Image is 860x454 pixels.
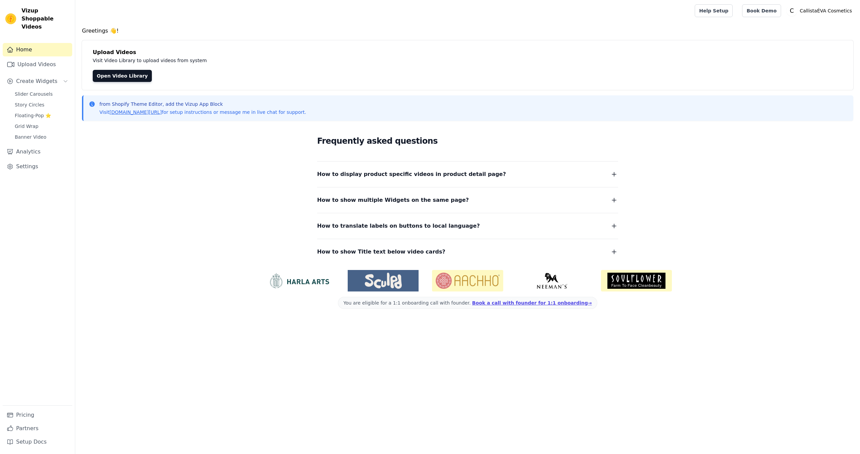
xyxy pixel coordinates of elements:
p: Visit Video Library to upload videos from system [93,56,394,64]
a: Banner Video [11,132,72,142]
button: How to show multiple Widgets on the same page? [317,195,618,205]
a: Pricing [3,408,72,422]
span: How to display product specific videos in product detail page? [317,170,506,179]
span: Banner Video [15,134,46,140]
a: Grid Wrap [11,122,72,131]
img: Vizup [5,13,16,24]
a: [DOMAIN_NAME][URL] [110,109,162,115]
span: How to translate labels on buttons to local language? [317,221,480,231]
button: How to display product specific videos in product detail page? [317,170,618,179]
h4: Greetings 👋! [82,27,853,35]
a: Floating-Pop ⭐ [11,111,72,120]
a: Book Demo [742,4,781,17]
p: from Shopify Theme Editor, add the Vizup App Block [99,101,306,107]
a: Home [3,43,72,56]
a: Analytics [3,145,72,158]
p: Visit for setup instructions or message me in live chat for support. [99,109,306,116]
img: Neeman's [517,273,588,289]
p: CallistaÉVA Cosmetics [797,5,855,17]
span: How to show Title text below video cards? [317,247,445,257]
img: Soulflower [601,270,672,291]
text: C [790,7,794,14]
a: Open Video Library [93,70,152,82]
a: Slider Carousels [11,89,72,99]
h4: Upload Videos [93,48,843,56]
span: Story Circles [15,101,44,108]
img: HarlaArts [263,273,334,289]
span: How to show multiple Widgets on the same page? [317,195,469,205]
span: Grid Wrap [15,123,38,130]
a: Settings [3,160,72,173]
span: Vizup Shoppable Videos [21,7,70,31]
span: Slider Carousels [15,91,53,97]
img: Aachho [432,270,503,291]
span: Floating-Pop ⭐ [15,112,51,119]
button: How to translate labels on buttons to local language? [317,221,618,231]
button: How to show Title text below video cards? [317,247,618,257]
a: Story Circles [11,100,72,109]
button: Create Widgets [3,75,72,88]
h2: Frequently asked questions [317,134,618,148]
a: Help Setup [695,4,733,17]
img: Sculpd US [348,273,419,289]
a: Setup Docs [3,435,72,449]
button: C CallistaÉVA Cosmetics [786,5,855,17]
a: Upload Videos [3,58,72,71]
span: Create Widgets [16,77,57,85]
a: Partners [3,422,72,435]
a: Book a call with founder for 1:1 onboarding [472,300,592,306]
